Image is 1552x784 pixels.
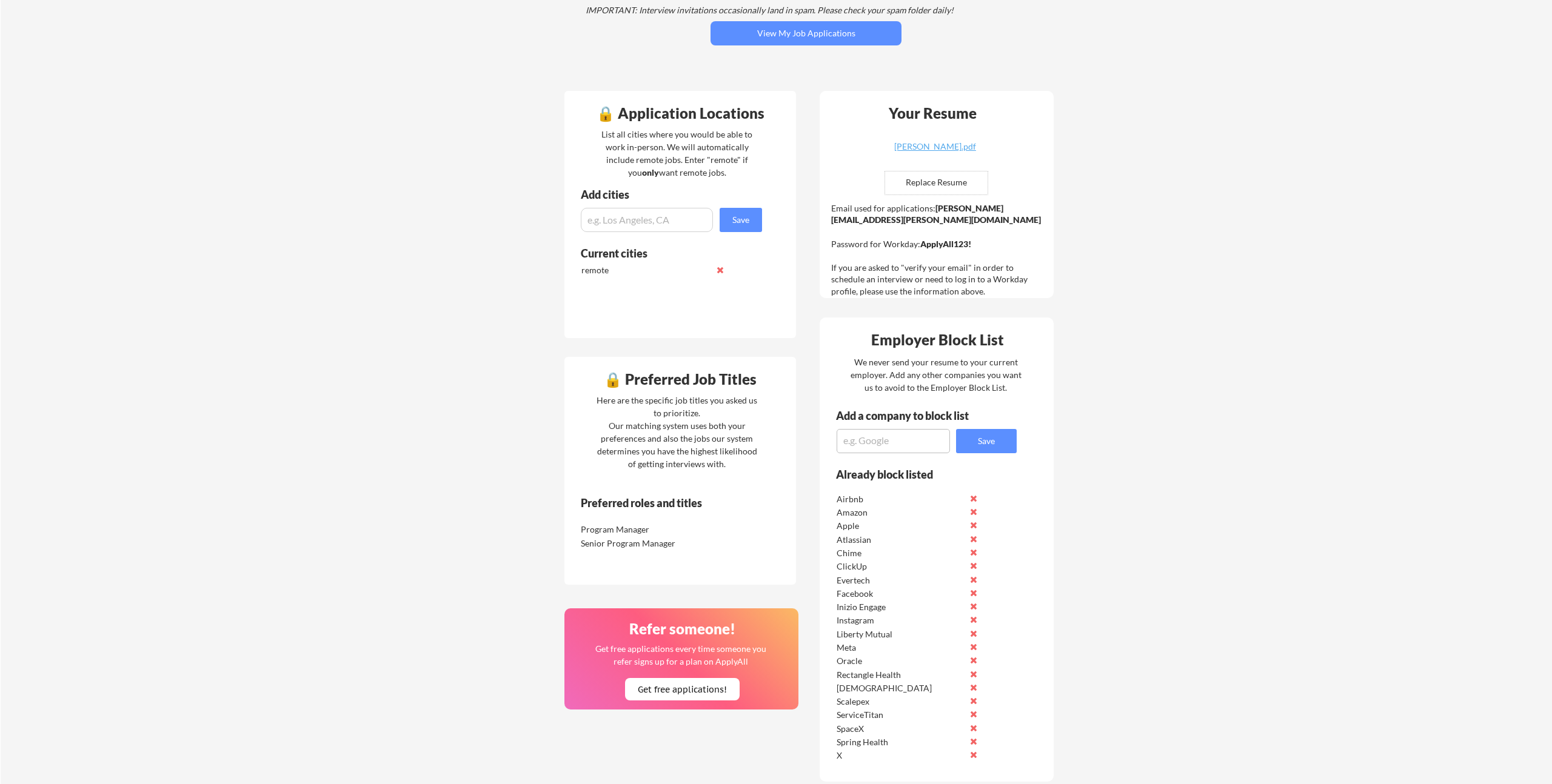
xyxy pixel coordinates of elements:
[837,547,965,559] div: Chime
[581,248,749,259] div: Current cities
[569,622,795,636] div: Refer someone!
[581,264,709,276] div: remote
[581,189,765,200] div: Add cities
[872,106,992,121] div: Your Resume
[831,203,1041,225] strong: [PERSON_NAME][EMAIL_ADDRESS][PERSON_NAME][DOMAIN_NAME]
[720,208,762,232] button: Save
[837,574,965,586] div: Evertech
[837,601,965,613] div: Inizio Engage
[594,394,760,470] div: Here are the specific job titles you asked us to prioritize. Our matching system uses both your p...
[586,5,954,15] em: IMPORTANT: Interview invitations occasionally land in spam. Please check your spam folder daily!
[642,167,659,178] strong: only
[837,655,965,667] div: Oracle
[567,106,793,121] div: 🔒 Application Locations
[581,497,746,508] div: Preferred roles and titles
[837,682,965,694] div: [DEMOGRAPHIC_DATA]
[831,202,1045,297] div: Email used for applications: Password for Workday: If you are asked to "verify your email" in ord...
[837,736,965,748] div: Spring Health
[837,642,965,654] div: Meta
[837,520,965,532] div: Apple
[837,493,965,505] div: Airbnb
[837,669,965,681] div: Rectangle Health
[837,614,965,626] div: Instagram
[837,749,965,762] div: X
[837,696,965,708] div: Scalepex
[837,534,965,546] div: Atlassian
[824,333,1050,347] div: Employer Block List
[836,410,988,421] div: Add a company to block list
[837,588,965,600] div: Facebook
[837,628,965,640] div: Liberty Mutual
[594,128,760,179] div: List all cities where you would be able to work in-person. We will automatically include remote j...
[581,523,709,536] div: Program Manager
[837,507,965,519] div: Amazon
[625,678,740,700] button: Get free applications!
[567,372,793,387] div: 🔒 Preferred Job Titles
[836,469,1000,480] div: Already block listed
[849,356,1022,394] div: We never send your resume to your current employer. Add any other companies you want us to avoid ...
[711,21,901,45] button: View My Job Applications
[920,239,971,249] strong: ApplyAll123!
[863,142,1007,151] div: [PERSON_NAME].pdf
[837,709,965,721] div: ServiceTitan
[863,142,1007,161] a: [PERSON_NAME].pdf
[594,642,767,668] div: Get free applications every time someone you refer signs up for a plan on ApplyAll
[837,723,965,735] div: SpaceX
[837,560,965,573] div: ClickUp
[581,537,709,550] div: Senior Program Manager
[581,208,713,232] input: e.g. Los Angeles, CA
[956,429,1017,453] button: Save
